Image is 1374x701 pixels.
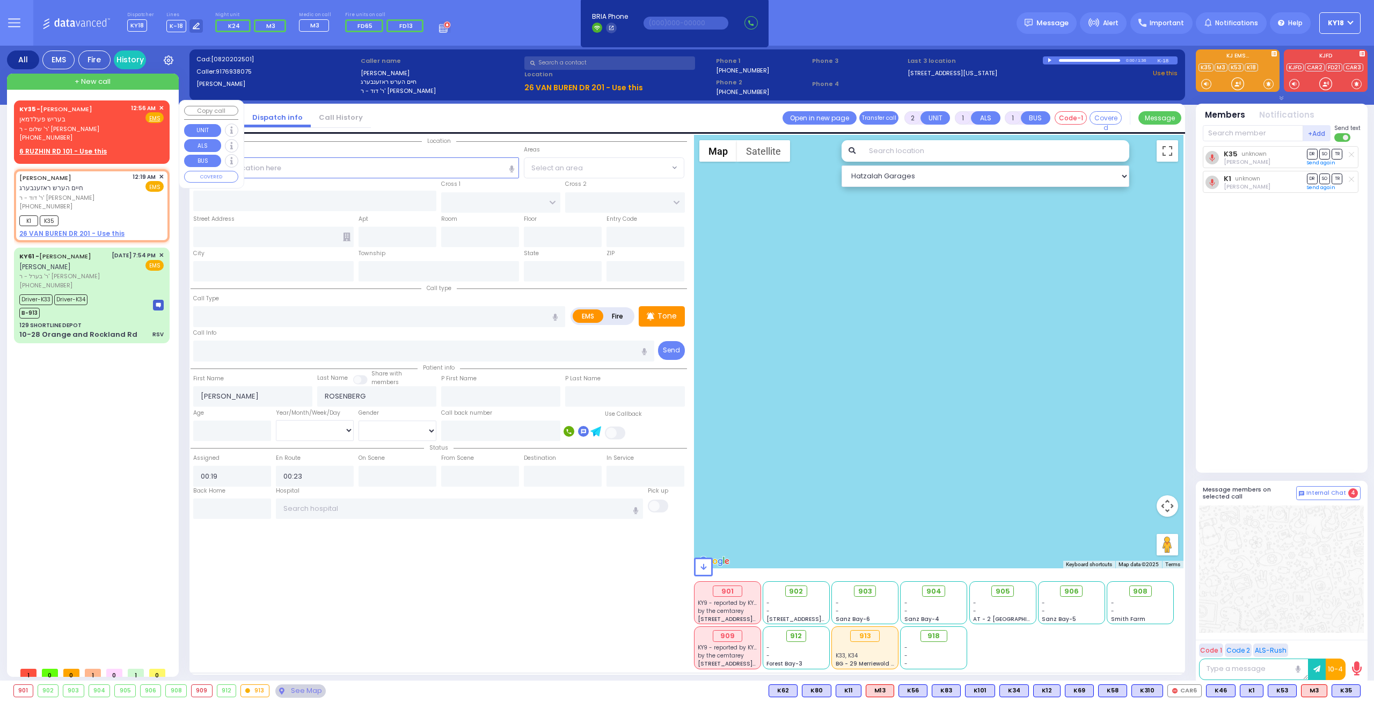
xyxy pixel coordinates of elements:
span: 4 [1348,488,1358,498]
label: KJFD [1284,53,1368,61]
label: Call Type [193,294,219,303]
span: FD65 [357,21,372,30]
label: Assigned [193,454,220,462]
span: Driver-K34 [54,294,87,305]
div: ALS [866,684,894,697]
label: EMS [573,309,604,323]
span: - [1042,607,1045,615]
img: Logo [42,16,114,30]
div: 909 [192,685,212,697]
div: BLS [1332,684,1361,697]
label: Turn off text [1334,132,1351,143]
span: B-913 [19,308,40,319]
span: Important [1150,18,1184,28]
a: K18 [1245,63,1258,71]
div: K46 [1206,684,1236,697]
button: Notifications [1259,109,1314,121]
span: BRIA Phone [592,12,628,21]
img: message-box.svg [153,300,164,310]
label: P First Name [441,374,477,383]
div: Fire [78,50,111,69]
button: ALS-Rush [1253,644,1288,657]
span: Alert [1103,18,1119,28]
div: See map [275,684,326,698]
span: KY9 - reported by KY9 [698,599,757,607]
div: 913 [850,630,880,642]
div: BLS [1206,684,1236,697]
button: Map camera controls [1157,495,1178,517]
div: M13 [866,684,894,697]
span: 906 [1064,586,1079,597]
div: 10-28 Orange and Rockland Rd [19,329,137,340]
span: K1 [19,215,38,226]
label: City [193,249,204,258]
button: Copy call [184,106,238,116]
span: [STREET_ADDRESS][PERSON_NAME] [766,615,868,623]
div: 901 [713,586,742,597]
a: K53 [1229,63,1244,71]
button: Code 1 [1199,644,1223,657]
label: Cross 1 [441,180,461,189]
button: Message [1138,111,1181,125]
span: KY18 [127,19,147,32]
span: Internal Chat [1306,489,1346,497]
span: 903 [858,586,872,597]
label: Back Home [193,487,225,495]
button: Internal Chat 4 [1296,486,1361,500]
div: K35 [1332,684,1361,697]
p: Tone [657,310,677,322]
span: ר' דוד - ר' [PERSON_NAME] [19,193,129,203]
button: 10-4 [1326,659,1346,680]
span: Select an area [531,163,583,174]
button: Send [658,341,685,360]
span: [PHONE_NUMBER] [19,202,72,211]
a: CAR2 [1305,63,1325,71]
span: [PHONE_NUMBER] [19,133,72,142]
div: K1 [1240,684,1263,697]
span: K33, K34 [836,652,858,660]
label: On Scene [359,454,385,462]
div: BLS [1131,684,1163,697]
div: K101 [965,684,995,697]
span: [PERSON_NAME] [19,262,71,271]
div: 1:36 [1137,54,1147,67]
div: ALS [1301,684,1327,697]
a: Send again [1307,184,1335,191]
div: K310 [1131,684,1163,697]
button: Members [1205,109,1245,121]
label: State [524,249,539,258]
div: K34 [999,684,1029,697]
span: - [836,607,839,615]
button: Show street map [699,140,737,162]
span: ✕ [159,172,164,182]
span: Phone 3 [812,56,904,66]
label: En Route [276,454,301,462]
button: ALS [184,139,221,152]
u: 26 VAN BUREN DR 201 - Use this [19,229,125,238]
span: [0820202501] [211,55,254,63]
div: CAR6 [1167,684,1202,697]
input: Search location [862,140,1130,162]
div: 913 [241,685,269,697]
div: M3 [1301,684,1327,697]
span: 905 [996,586,1010,597]
span: M3 [266,21,275,30]
span: SO [1319,149,1330,159]
div: K-18 [1157,56,1178,64]
div: 912 [217,685,236,697]
a: KJFD [1287,63,1304,71]
div: BLS [836,684,861,697]
input: (000)000-00000 [644,17,728,30]
span: 1 [128,669,144,677]
span: TR [1332,174,1342,184]
button: Code-1 [1055,111,1087,125]
span: ר' שלום - ר' [PERSON_NAME] [19,125,127,134]
span: AT - 2 [GEOGRAPHIC_DATA] [973,615,1053,623]
span: 908 [1133,586,1148,597]
label: [PHONE_NUMBER] [716,66,769,74]
div: EMS [42,50,75,69]
img: Google [697,554,732,568]
span: 12:19 AM [133,173,156,181]
div: BLS [769,684,798,697]
div: K62 [769,684,798,697]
